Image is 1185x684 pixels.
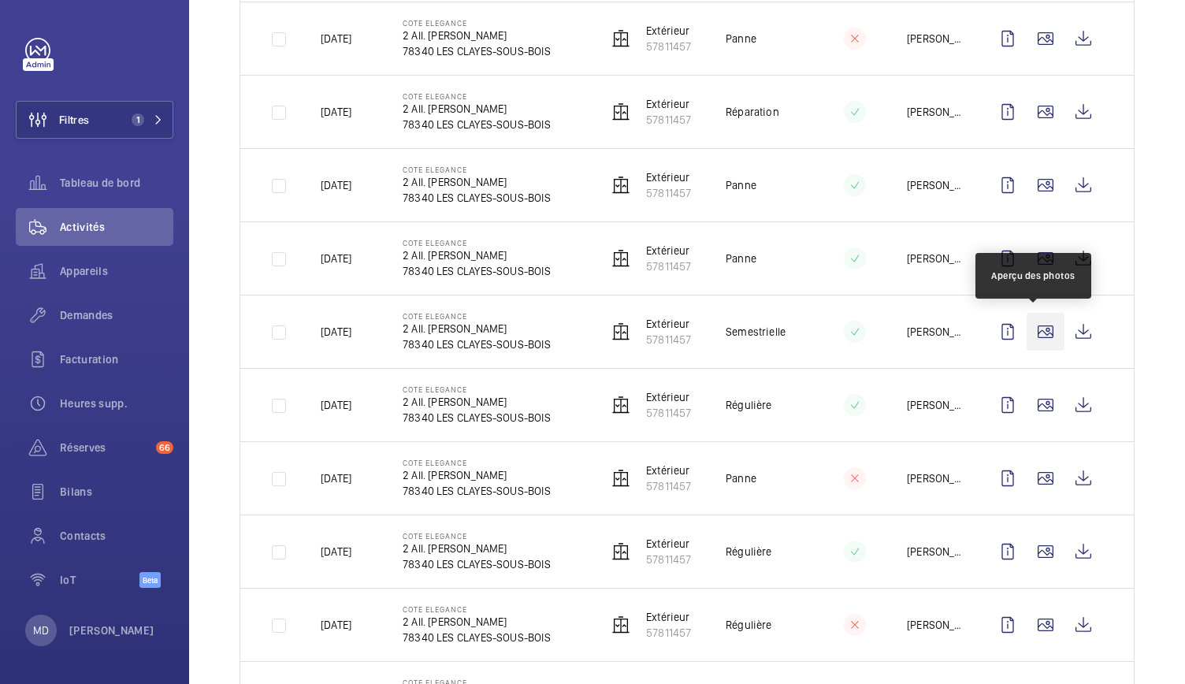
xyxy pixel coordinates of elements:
[907,31,964,46] p: [PERSON_NAME]
[646,405,691,421] p: 57811457
[726,104,779,120] p: Réparation
[403,311,551,321] p: COTE ELEGANCE
[321,104,351,120] p: [DATE]
[726,470,756,486] p: Panne
[646,389,691,405] p: Extérieur
[611,469,630,488] img: elevator.svg
[60,572,139,588] span: IoT
[60,396,173,411] span: Heures supp.
[611,396,630,414] img: elevator.svg
[321,617,351,633] p: [DATE]
[60,175,173,191] span: Tableau de bord
[403,541,551,556] p: 2 All. [PERSON_NAME]
[646,332,691,348] p: 57811457
[726,177,756,193] p: Panne
[132,113,144,126] span: 1
[403,410,551,426] p: 78340 LES CLAYES-SOUS-BOIS
[646,23,691,39] p: Extérieur
[321,470,351,486] p: [DATE]
[321,251,351,266] p: [DATE]
[646,552,691,567] p: 57811457
[403,394,551,410] p: 2 All. [PERSON_NAME]
[611,542,630,561] img: elevator.svg
[907,617,964,633] p: [PERSON_NAME]
[139,572,161,588] span: Beta
[646,463,691,478] p: Extérieur
[403,43,551,59] p: 78340 LES CLAYES-SOUS-BOIS
[611,615,630,634] img: elevator.svg
[60,528,173,544] span: Contacts
[907,397,964,413] p: [PERSON_NAME]
[321,324,351,340] p: [DATE]
[403,28,551,43] p: 2 All. [PERSON_NAME]
[646,316,691,332] p: Extérieur
[59,112,89,128] span: Filtres
[403,556,551,572] p: 78340 LES CLAYES-SOUS-BOIS
[156,441,173,454] span: 66
[646,258,691,274] p: 57811457
[403,604,551,614] p: COTE ELEGANCE
[403,117,551,132] p: 78340 LES CLAYES-SOUS-BOIS
[321,544,351,559] p: [DATE]
[403,263,551,279] p: 78340 LES CLAYES-SOUS-BOIS
[907,544,964,559] p: [PERSON_NAME]
[991,269,1075,283] div: Aperçu des photos
[726,544,772,559] p: Régulière
[907,251,964,266] p: [PERSON_NAME]
[726,251,756,266] p: Panne
[646,185,691,201] p: 57811457
[726,31,756,46] p: Panne
[646,96,691,112] p: Extérieur
[403,458,551,467] p: COTE ELEGANCE
[611,322,630,341] img: elevator.svg
[611,102,630,121] img: elevator.svg
[403,467,551,483] p: 2 All. [PERSON_NAME]
[33,623,49,638] p: MD
[403,174,551,190] p: 2 All. [PERSON_NAME]
[60,440,150,455] span: Réserves
[646,243,691,258] p: Extérieur
[646,536,691,552] p: Extérieur
[60,307,173,323] span: Demandes
[69,623,154,638] p: [PERSON_NAME]
[907,104,964,120] p: [PERSON_NAME]
[321,397,351,413] p: [DATE]
[611,29,630,48] img: elevator.svg
[726,397,772,413] p: Régulière
[403,336,551,352] p: 78340 LES CLAYES-SOUS-BOIS
[403,238,551,247] p: COTE ELEGANCE
[403,190,551,206] p: 78340 LES CLAYES-SOUS-BOIS
[60,351,173,367] span: Facturation
[646,478,691,494] p: 57811457
[403,385,551,394] p: COTE ELEGANCE
[60,263,173,279] span: Appareils
[16,101,173,139] button: Filtres1
[403,614,551,630] p: 2 All. [PERSON_NAME]
[403,630,551,645] p: 78340 LES CLAYES-SOUS-BOIS
[646,625,691,641] p: 57811457
[646,169,691,185] p: Extérieur
[403,101,551,117] p: 2 All. [PERSON_NAME]
[403,247,551,263] p: 2 All. [PERSON_NAME]
[907,177,964,193] p: [PERSON_NAME]
[403,483,551,499] p: 78340 LES CLAYES-SOUS-BOIS
[60,484,173,500] span: Bilans
[60,219,173,235] span: Activités
[907,470,964,486] p: [PERSON_NAME]
[646,39,691,54] p: 57811457
[403,91,551,101] p: COTE ELEGANCE
[726,324,786,340] p: Semestrielle
[646,609,691,625] p: Extérieur
[611,249,630,268] img: elevator.svg
[321,31,351,46] p: [DATE]
[403,321,551,336] p: 2 All. [PERSON_NAME]
[611,176,630,195] img: elevator.svg
[907,324,964,340] p: [PERSON_NAME]
[726,617,772,633] p: Régulière
[403,531,551,541] p: COTE ELEGANCE
[403,165,551,174] p: COTE ELEGANCE
[403,18,551,28] p: COTE ELEGANCE
[321,177,351,193] p: [DATE]
[646,112,691,128] p: 57811457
